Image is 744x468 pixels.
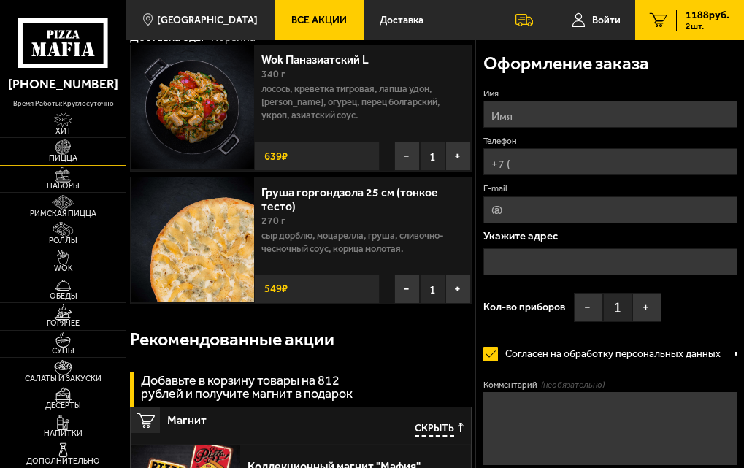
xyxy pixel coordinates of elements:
a: Груша горгондзола 25 см (тонкое тесто) [261,181,438,213]
button: − [394,275,420,304]
label: Согласен на обработку персональных данных [483,340,735,369]
button: Скрыть [415,423,464,437]
input: Имя [483,101,737,128]
label: Комментарий [483,379,737,391]
label: E-mail [483,183,737,195]
span: Скрыть [415,423,454,437]
input: @ [483,196,737,223]
p: сыр дорблю, моцарелла, груша, сливочно-чесночный соус, корица молотая. [261,229,463,263]
p: лосось, креветка тигровая, лапша удон, [PERSON_NAME], огурец, перец болгарский, укроп, азиатский ... [261,83,463,129]
span: [GEOGRAPHIC_DATA] [157,15,258,26]
a: Доставка еды- [130,30,209,44]
span: Магнит [167,407,371,426]
span: (необязательно) [541,379,605,391]
h3: Рекомендованные акции [130,331,334,349]
h3: Оформление заказа [483,55,649,73]
button: − [574,293,603,322]
a: Wok Паназиатский L [261,48,383,66]
span: 340 г [261,68,285,80]
p: Укажите адрес [483,231,737,242]
button: + [445,142,471,171]
label: Телефон [483,135,737,147]
button: − [394,142,420,171]
button: + [445,275,471,304]
span: 1 [603,293,632,322]
strong: 549 ₽ [261,276,301,302]
span: Войти [592,15,621,26]
span: 1188 руб. [686,10,729,20]
strong: 639 ₽ [261,144,301,169]
span: 1 [420,275,445,304]
span: 2 шт. [686,22,729,31]
span: 1 [420,142,445,171]
span: Кол-во приборов [483,302,565,312]
span: Все Акции [291,15,347,26]
h3: Добавьте в корзину товары на 812 рублей и получите магнит в подарок [141,375,372,401]
span: 270 г [261,215,285,227]
button: + [632,293,661,322]
span: Доставка [380,15,423,26]
input: +7 ( [483,148,737,175]
label: Имя [483,88,737,100]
